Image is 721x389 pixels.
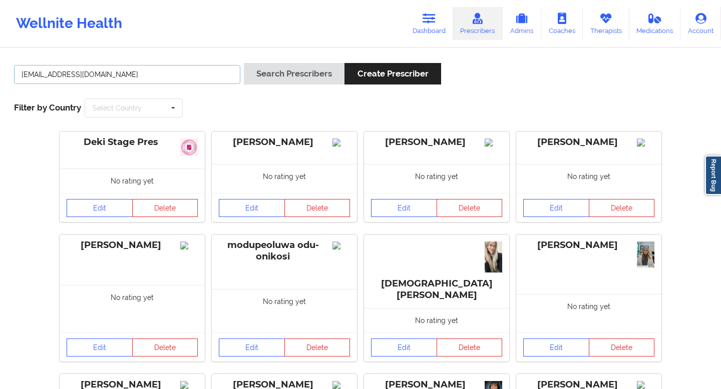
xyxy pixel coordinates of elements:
a: Report Bug [705,155,721,195]
img: Image%2Fplaceholer-image.png [180,381,198,389]
div: No rating yet [212,164,357,193]
button: Delete [589,338,655,356]
button: Delete [437,338,503,356]
div: No rating yet [364,164,509,193]
img: Image%2Fplaceholer-image.png [332,241,350,249]
div: [PERSON_NAME] [523,136,654,148]
button: Create Prescriber [344,63,441,84]
div: [DEMOGRAPHIC_DATA][PERSON_NAME] [371,239,502,301]
div: No rating yet [60,168,205,193]
div: No rating yet [516,164,661,193]
img: Image%2Fplaceholer-image.png [180,241,198,249]
a: Medications [629,7,681,40]
a: Prescribers [453,7,503,40]
button: Search Prescribers [244,63,344,84]
img: Image%2Fplaceholer-image.png [332,138,350,146]
div: No rating yet [364,308,509,332]
img: Image%2Fplaceholer-image.png [637,138,654,146]
img: Image%2Fplaceholer-image.png [332,381,350,389]
div: [PERSON_NAME] [67,239,198,251]
div: Select Country [93,104,142,111]
a: Edit [523,338,589,356]
a: Edit [219,199,285,217]
div: No rating yet [60,285,205,332]
input: Search Keywords [14,65,240,84]
a: Account [680,7,721,40]
a: Admins [502,7,541,40]
span: Filter by Country [14,102,81,112]
a: Coaches [541,7,583,40]
a: Edit [523,199,589,217]
button: Delete [284,338,350,356]
button: Delete [284,199,350,217]
button: Delete [437,199,503,217]
img: Image%2Fplaceholer-image.png [637,381,654,389]
a: Edit [67,199,133,217]
a: Therapists [583,7,629,40]
a: Edit [67,338,133,356]
div: modupeoluwa odu-onikosi [219,239,350,262]
img: 0052e3ff-777b-4aca-b0e1-080d590c5aa1_IMG_7016.JPG [485,241,502,272]
div: [PERSON_NAME] [219,136,350,148]
a: Dashboard [405,7,453,40]
img: 7794b820-3688-45ec-81e0-f9b79cbbaf67_IMG_9524.png [637,241,654,268]
div: [PERSON_NAME] [523,239,654,251]
button: Delete [132,199,198,217]
div: No rating yet [516,294,661,332]
a: Edit [371,199,437,217]
div: No rating yet [212,289,357,333]
button: Delete [589,199,655,217]
a: Edit [371,338,437,356]
img: Image%2Fplaceholer-image.png [485,138,502,146]
button: Delete [132,338,198,356]
div: [PERSON_NAME] [371,136,502,148]
a: Edit [219,338,285,356]
div: Deki Stage Pres [67,136,198,148]
img: 0483450a-f106-49e5-a06f-46585b8bd3b5_slack_1.jpg [180,138,198,156]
